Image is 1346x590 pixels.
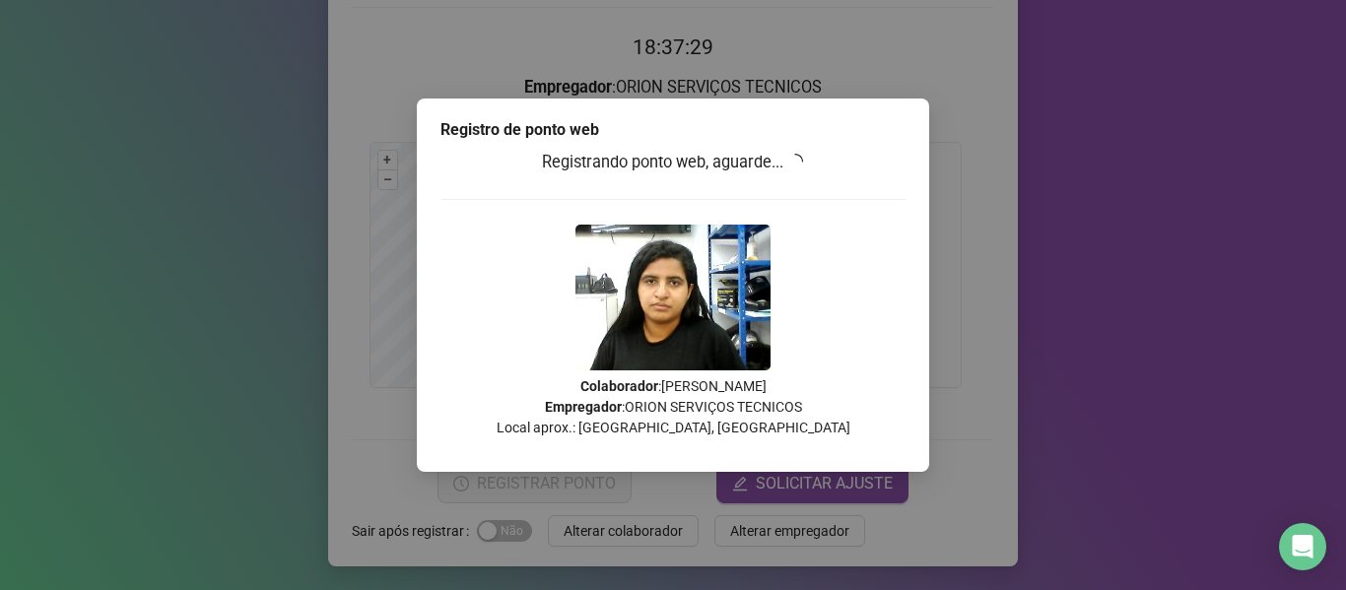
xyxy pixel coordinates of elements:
[575,225,771,370] img: 2Q==
[580,378,658,394] strong: Colaborador
[545,399,622,415] strong: Empregador
[440,150,906,175] h3: Registrando ponto web, aguarde...
[440,118,906,142] div: Registro de ponto web
[787,154,803,169] span: loading
[1279,523,1326,570] div: Open Intercom Messenger
[440,376,906,438] p: : [PERSON_NAME] : ORION SERVIÇOS TECNICOS Local aprox.: [GEOGRAPHIC_DATA], [GEOGRAPHIC_DATA]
